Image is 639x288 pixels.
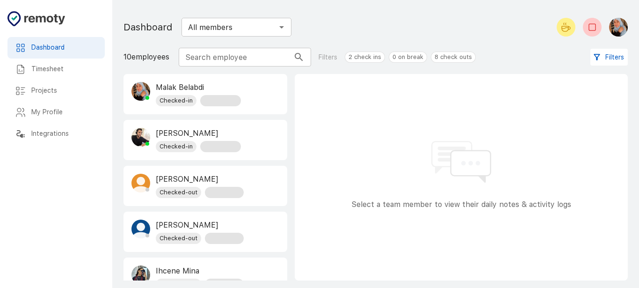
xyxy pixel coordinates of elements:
h6: Timesheet [31,64,97,74]
span: 2 check ins [345,52,385,62]
span: 0 on break [389,52,427,62]
button: Malak Belabdi [605,14,628,40]
h6: Projects [31,86,97,96]
p: Ihcene Mina [156,266,244,277]
p: [PERSON_NAME] [156,128,241,139]
div: Timesheet [7,59,105,80]
div: My Profile [7,102,105,123]
button: Open [275,21,288,34]
span: Checked-out [156,234,201,243]
div: 2 check ins [345,52,385,63]
h6: Dashboard [31,43,97,53]
p: [PERSON_NAME] [156,220,244,231]
img: Malak Belabdi [131,82,150,101]
p: Malak Belabdi [156,82,241,93]
img: Sami MEHADJI [131,174,150,192]
div: Projects [7,80,105,102]
p: Filters [319,52,337,62]
div: 8 check outs [431,52,476,63]
img: Dhiya Kellouche [131,128,150,147]
button: Check-out [583,18,602,37]
p: [PERSON_NAME] [156,174,244,185]
button: Filters [590,49,628,66]
img: Ihcene Mina [131,266,150,284]
p: 10 employees [123,52,169,63]
button: Start your break [557,18,575,37]
h1: Dashboard [123,20,172,35]
div: 0 on break [389,52,427,63]
span: Checked-in [156,142,196,151]
span: Checked-out [156,188,201,197]
h6: My Profile [31,107,97,118]
div: Integrations [7,123,105,145]
img: Yasmine Habel [131,220,150,238]
span: 8 check outs [431,52,475,62]
img: Malak Belabdi [609,18,628,37]
span: Checked-in [156,96,196,105]
p: Select a team member to view their daily notes & activity logs [351,199,571,210]
h6: Integrations [31,129,97,139]
div: Dashboard [7,37,105,59]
